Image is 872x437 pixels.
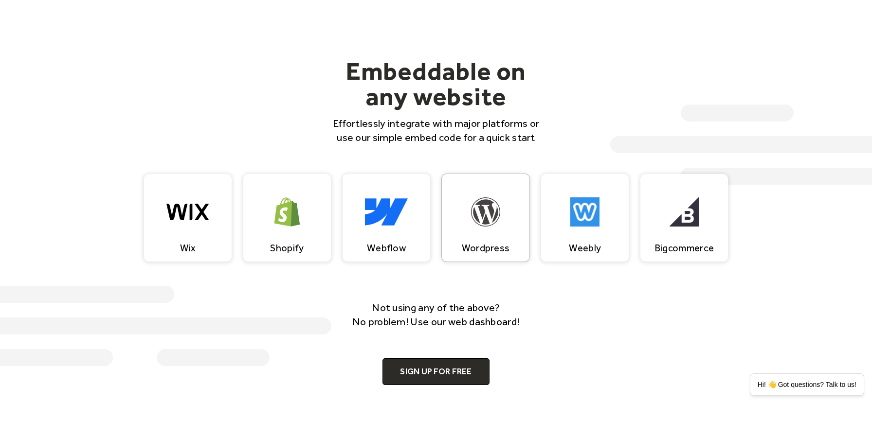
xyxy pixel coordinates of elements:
p: Not using any of the above? No problem! Use our web dashboard! [339,300,533,329]
div: Webflow [367,242,406,254]
a: Wordpress [442,174,529,262]
a: Sign up for free [382,358,489,385]
div: Wordpress [462,242,510,254]
div: Bigcommerce [654,242,714,254]
a: Shopify [243,174,331,262]
div: Shopify [270,242,304,254]
h2: Embeddable on any website [327,58,545,109]
div: Weebly [569,242,601,254]
a: Weebly [541,174,629,262]
div: Wix [180,242,196,254]
a: Wix [144,174,232,262]
a: Bigcommerce [640,174,728,262]
a: Webflow [343,174,430,262]
p: Effortlessly integrate with major platforms or use our simple embed code for a quick start [327,116,545,145]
